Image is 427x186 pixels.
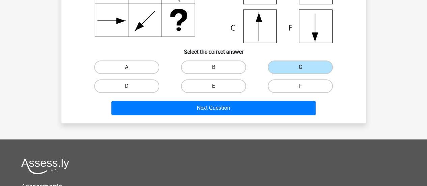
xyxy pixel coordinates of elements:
[94,79,159,93] label: D
[94,60,159,74] label: A
[21,158,69,174] img: Assessly logo
[111,101,316,115] button: Next Question
[72,43,355,55] h6: Select the correct answer
[181,60,246,74] label: B
[268,79,333,93] label: F
[181,79,246,93] label: E
[268,60,333,74] label: C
